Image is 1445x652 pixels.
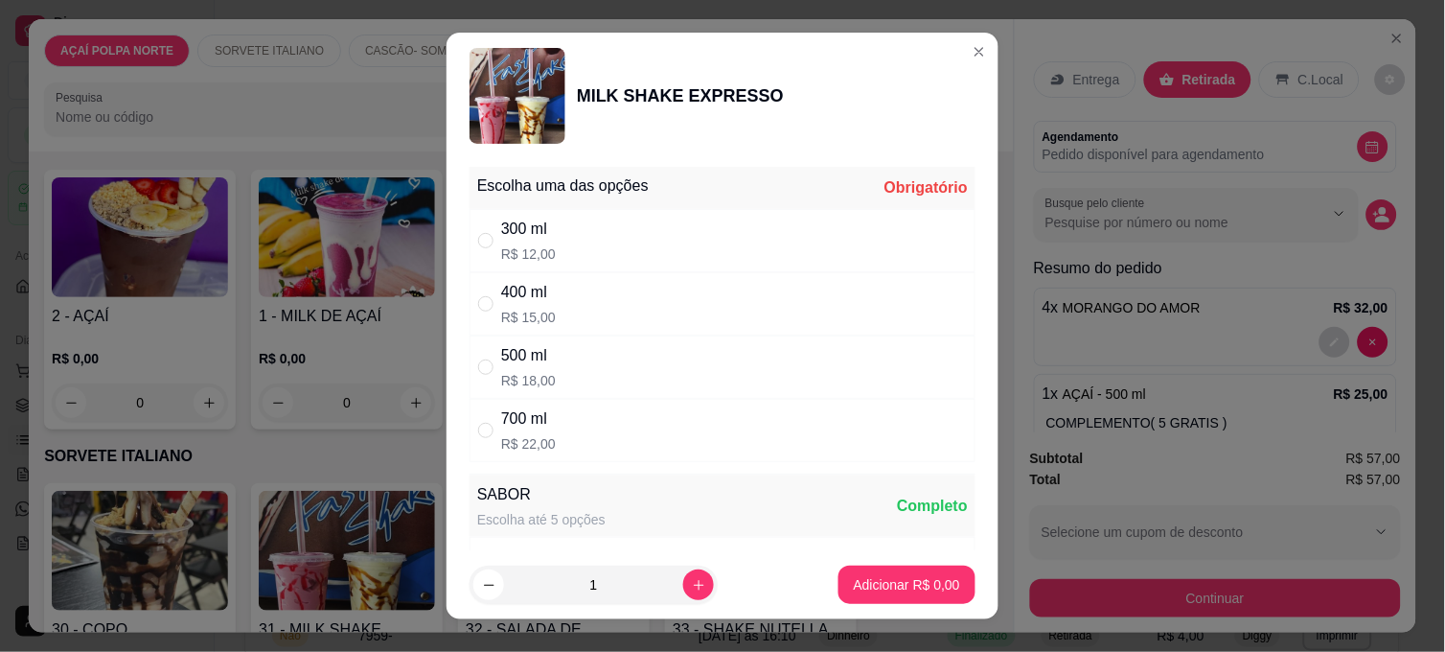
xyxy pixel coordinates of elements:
[964,36,995,67] button: Close
[854,575,960,594] p: Adicionar R$ 0,00
[501,344,556,367] div: 500 ml
[577,82,784,109] div: MILK SHAKE EXPRESSO
[884,176,968,199] div: Obrigatório
[477,483,606,506] div: SABOR
[501,407,556,431] div: 700 ml
[501,371,556,390] p: R$ 18,00
[501,244,556,264] p: R$ 12,00
[897,495,968,518] div: Completo
[501,281,556,304] div: 400 ml
[501,434,556,454] p: R$ 22,00
[501,218,556,241] div: 300 ml
[478,546,547,569] div: Chocolate
[477,175,649,198] div: Escolha uma das opções
[838,566,975,604] button: Adicionar R$ 0,00
[501,308,556,327] p: R$ 15,00
[477,510,606,529] div: Escolha até 5 opções
[683,570,714,600] button: increase-product-quantity
[473,570,504,600] button: decrease-product-quantity
[470,48,565,144] img: product-image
